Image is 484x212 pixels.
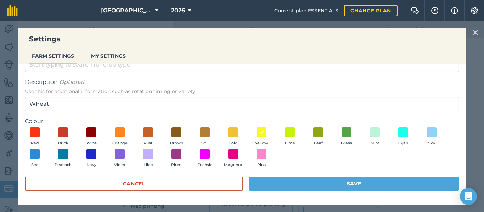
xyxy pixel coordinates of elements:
button: MY SETTINGS [88,49,129,63]
img: svg+xml;base64,PHN2ZyB4bWxucz0iaHR0cDovL3d3dy53My5vcmcvMjAwMC9zdmciIHdpZHRoPSIyMiIgaGVpZ2h0PSIzMC... [472,28,478,37]
span: Description [25,78,459,86]
button: Fuchsia [195,149,215,168]
label: Colour [25,117,459,126]
button: Sky [422,127,441,147]
img: Two speech bubbles overlapping with the left bubble in the forefront [411,7,419,14]
span: Lilac [143,162,153,168]
span: [GEOGRAPHIC_DATA] [101,6,152,15]
button: Peacock [53,149,73,168]
img: fieldmargin Logo [7,5,18,16]
span: Cyan [398,140,408,147]
button: Cancel [25,177,243,191]
button: Mint [365,127,385,147]
span: Violet [114,162,126,168]
span: Peacock [55,162,72,168]
div: Open Intercom Messenger [460,188,477,205]
button: Sea [25,149,45,168]
button: Grass [337,127,356,147]
h3: Settings [18,34,466,44]
button: Soil [195,127,215,147]
span: Red [31,140,39,147]
span: Gold [229,140,238,147]
span: Magenta [224,162,242,168]
button: Wine [81,127,101,147]
button: Violet [110,149,130,168]
span: Brown [170,140,183,147]
button: Red [25,127,45,147]
em: Optional [59,79,84,85]
button: Plum [167,149,186,168]
img: svg+xml;base64,PHN2ZyB4bWxucz0iaHR0cDovL3d3dy53My5vcmcvMjAwMC9zdmciIHdpZHRoPSIxNyIgaGVpZ2h0PSIxNy... [451,6,458,15]
span: Yellow [255,140,268,147]
button: Save [249,177,459,191]
button: Lime [280,127,300,147]
span: Grass [341,140,352,147]
span: Soil [201,140,208,147]
span: Mint [370,140,379,147]
img: svg+xml;base64,PHN2ZyB4bWxucz0iaHR0cDovL3d3dy53My5vcmcvMjAwMC9zdmciIHdpZHRoPSIxOCIgaGVpZ2h0PSIyNC... [258,128,265,137]
button: Gold [223,127,243,147]
button: Lilac [138,149,158,168]
button: Yellow [252,127,271,147]
span: Navy [86,162,96,168]
span: Sea [31,162,39,168]
span: Current plan : ESSENTIALS [274,7,338,15]
button: Brown [167,127,186,147]
a: Change plan [344,5,398,16]
span: Leaf [314,140,323,147]
button: Brick [53,127,73,147]
span: Wine [86,140,97,147]
span: Sky [428,140,435,147]
button: FARM SETTINGS [29,49,77,63]
button: Pink [252,149,271,168]
button: Magenta [223,149,243,168]
img: A question mark icon [430,7,439,14]
span: Lime [285,140,295,147]
button: Leaf [308,127,328,147]
span: Fuchsia [197,162,213,168]
span: 2026 [171,6,185,15]
span: Brick [58,140,68,147]
span: Plum [171,162,182,168]
input: Start typing to search for crop type [25,57,459,72]
span: Orange [112,140,128,147]
span: Use this for additional information such as rotation timing or variety [25,88,459,95]
span: Rust [143,140,153,147]
button: Cyan [393,127,413,147]
img: A cog icon [470,7,479,14]
span: Pink [257,162,266,168]
button: Rust [138,127,158,147]
button: Navy [81,149,101,168]
button: Orange [110,127,130,147]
